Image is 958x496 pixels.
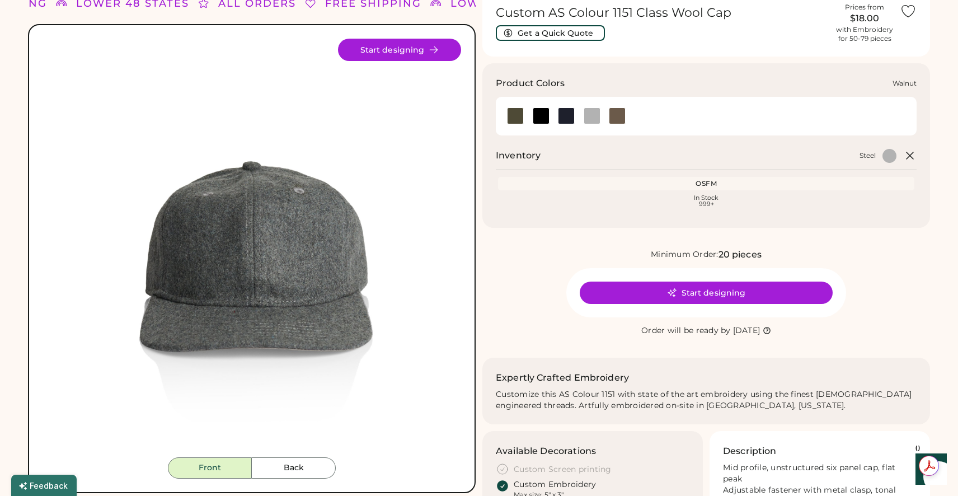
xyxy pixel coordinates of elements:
h2: Inventory [496,149,541,162]
h3: Available Decorations [496,444,596,458]
button: Start designing [338,39,461,61]
button: Front [168,457,252,479]
button: Start designing [580,282,833,304]
div: Prices from [845,3,884,12]
button: Get a Quick Quote [496,25,605,41]
div: Custom Screen printing [514,464,612,475]
button: Back [252,457,336,479]
div: 1151 Style Image [43,39,461,457]
div: 20 pieces [718,248,762,261]
div: Minimum Order: [651,249,718,260]
div: Customize this AS Colour 1151 with state of the art embroidery using the finest [DEMOGRAPHIC_DATA... [496,389,917,411]
div: Custom Embroidery [514,479,596,490]
div: In Stock 999+ [500,195,912,207]
div: Steel [860,151,876,160]
div: $18.00 [836,12,893,25]
h2: Expertly Crafted Embroidery [496,371,629,385]
div: OSFM [500,179,912,188]
div: Walnut [893,79,917,88]
h3: Description [723,444,777,458]
h3: Product Colors [496,77,565,90]
iframe: Front Chat [905,446,953,494]
h1: Custom AS Colour 1151 Class Wool Cap [496,5,829,21]
img: 1151 - Steel Front Image [43,39,461,457]
div: with Embroidery for 50-79 pieces [836,25,893,43]
div: [DATE] [733,325,760,336]
div: Order will be ready by [641,325,731,336]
